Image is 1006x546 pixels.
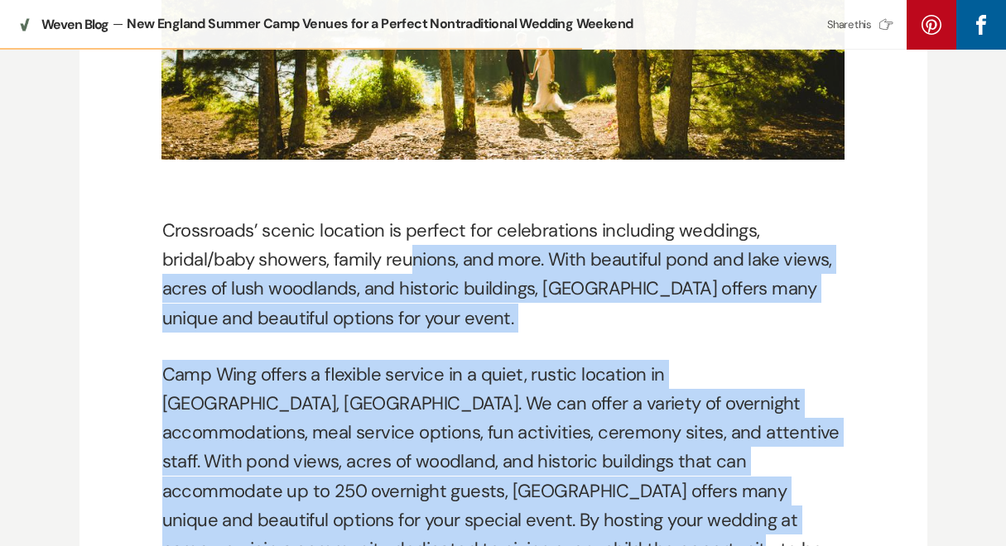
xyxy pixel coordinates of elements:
a: Weven Blog [17,17,108,33]
span: — [113,18,123,31]
div: Share this [827,17,898,32]
div: New England Summer Camp Venues for a Perfect Nontraditional Wedding Weekend [127,16,806,33]
p: Crossroads’ scenic location is perfect for celebrations including weddings, bridal/baby showers, ... [162,187,845,333]
img: Weven Blog icon [17,17,33,33]
span: Weven Blog [41,17,108,32]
